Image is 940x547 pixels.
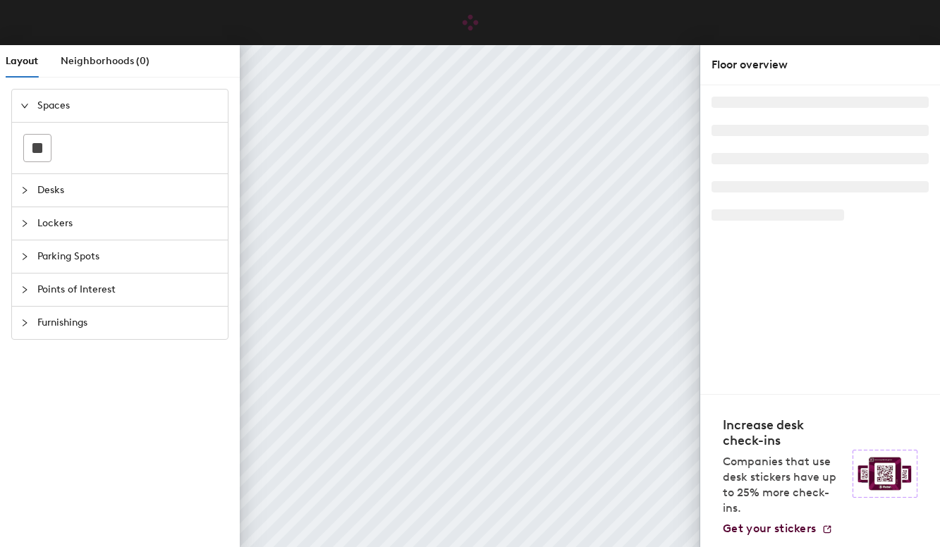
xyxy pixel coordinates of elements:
span: collapsed [20,186,29,195]
span: collapsed [20,285,29,294]
span: collapsed [20,252,29,261]
span: Desks [37,174,219,207]
span: Neighborhoods (0) [61,55,149,67]
span: Furnishings [37,307,219,339]
span: collapsed [20,219,29,228]
span: expanded [20,102,29,110]
span: Spaces [37,90,219,122]
span: Points of Interest [37,273,219,306]
span: collapsed [20,319,29,327]
span: Get your stickers [723,522,816,535]
p: Companies that use desk stickers have up to 25% more check-ins. [723,454,844,516]
a: Get your stickers [723,522,833,536]
span: Parking Spots [37,240,219,273]
div: Floor overview [712,56,929,73]
span: Lockers [37,207,219,240]
span: Layout [6,55,38,67]
h4: Increase desk check-ins [723,417,844,448]
img: Sticker logo [853,450,917,498]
